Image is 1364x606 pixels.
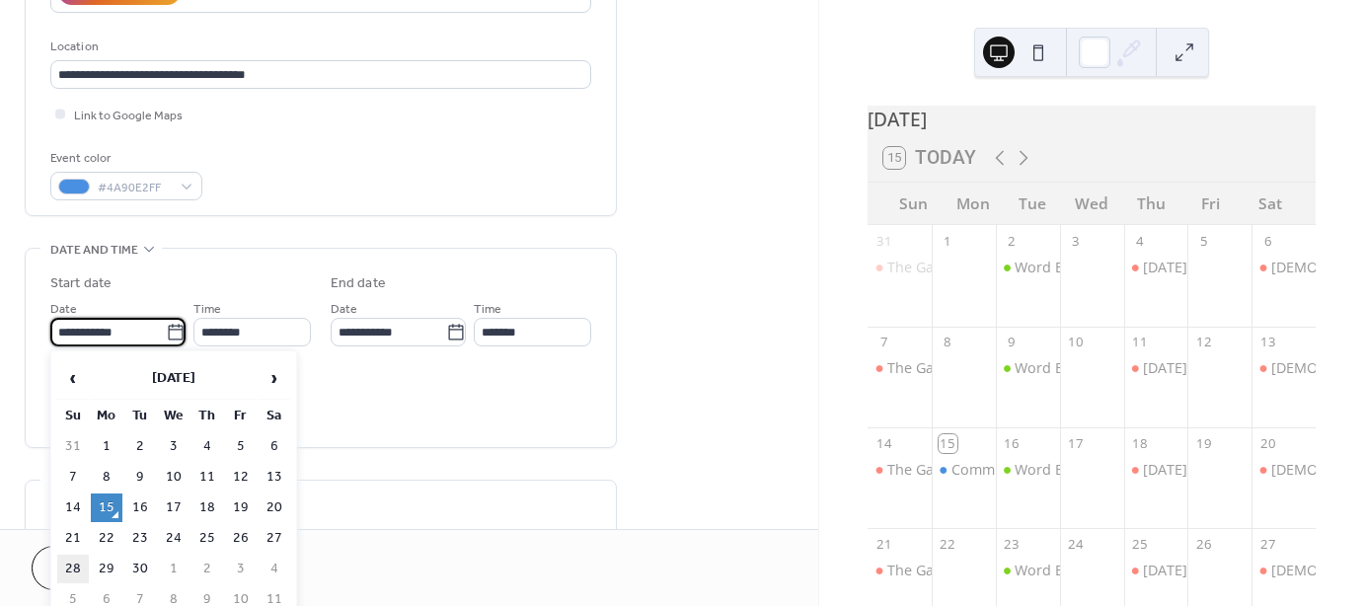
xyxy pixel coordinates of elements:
[1015,460,1155,480] div: Word Break & Prayer
[259,555,290,583] td: 4
[1124,460,1188,480] div: Thursday Night Bible Study
[1195,232,1213,250] div: 5
[259,524,290,553] td: 27
[50,37,587,57] div: Location
[887,561,982,580] div: The Gathering
[1195,536,1213,554] div: 26
[158,555,189,583] td: 1
[1195,334,1213,351] div: 12
[474,299,501,320] span: Time
[225,555,257,583] td: 3
[1124,258,1188,277] div: Thursday Night Bible Study
[57,555,89,583] td: 28
[1180,183,1240,225] div: Fri
[158,524,189,553] td: 24
[1003,334,1021,351] div: 9
[1124,561,1188,580] div: Thursday Night Bible Study
[868,561,932,580] div: The Gathering
[1067,232,1085,250] div: 3
[868,460,932,480] div: The Gathering
[1258,334,1276,351] div: 13
[50,240,138,261] span: Date and time
[1251,258,1316,277] div: Christ & Recovery
[124,432,156,461] td: 2
[50,299,77,320] span: Date
[874,536,892,554] div: 21
[158,463,189,492] td: 10
[939,232,956,250] div: 1
[868,258,932,277] div: The Gathering
[943,183,1002,225] div: Mon
[1067,536,1085,554] div: 24
[50,148,198,169] div: Event color
[225,524,257,553] td: 26
[158,432,189,461] td: 3
[124,555,156,583] td: 30
[331,299,357,320] span: Date
[191,555,223,583] td: 2
[868,106,1316,134] div: [DATE]
[1003,434,1021,452] div: 16
[57,524,89,553] td: 21
[158,402,189,430] th: We
[259,402,290,430] th: Sa
[939,536,956,554] div: 22
[887,358,982,378] div: The Gathering
[225,463,257,492] td: 12
[1258,232,1276,250] div: 6
[932,460,996,480] div: Community Resource Day
[260,358,289,398] span: ›
[57,463,89,492] td: 7
[331,273,386,294] div: End date
[1241,183,1300,225] div: Sat
[98,178,171,198] span: #4A90E2FF
[124,524,156,553] td: 23
[191,493,223,522] td: 18
[32,546,153,590] a: Cancel
[191,402,223,430] th: Th
[1251,358,1316,378] div: Christ & Recovery
[868,358,932,378] div: The Gathering
[58,358,88,398] span: ‹
[951,460,1123,480] div: Community Resource Day
[1131,536,1149,554] div: 25
[91,432,122,461] td: 1
[91,402,122,430] th: Mo
[193,299,221,320] span: Time
[57,432,89,461] td: 31
[57,493,89,522] td: 14
[1003,232,1021,250] div: 2
[191,524,223,553] td: 25
[1124,358,1188,378] div: Thursday Night Bible Study
[259,493,290,522] td: 20
[1258,434,1276,452] div: 20
[1121,183,1180,225] div: Thu
[939,434,956,452] div: 15
[1131,232,1149,250] div: 4
[50,273,112,294] div: Start date
[996,561,1060,580] div: Word Break & Prayer
[91,463,122,492] td: 8
[996,258,1060,277] div: Word Break & Prayer
[996,358,1060,378] div: Word Break & Prayer
[91,524,122,553] td: 22
[996,460,1060,480] div: Word Break & Prayer
[91,493,122,522] td: 15
[225,402,257,430] th: Fr
[259,432,290,461] td: 6
[158,493,189,522] td: 17
[91,555,122,583] td: 29
[1195,434,1213,452] div: 19
[1067,434,1085,452] div: 17
[225,432,257,461] td: 5
[191,463,223,492] td: 11
[1258,536,1276,554] div: 27
[57,402,89,430] th: Su
[259,463,290,492] td: 13
[887,258,982,277] div: The Gathering
[1131,334,1149,351] div: 11
[887,460,982,480] div: The Gathering
[191,432,223,461] td: 4
[74,106,183,126] span: Link to Google Maps
[883,183,943,225] div: Sun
